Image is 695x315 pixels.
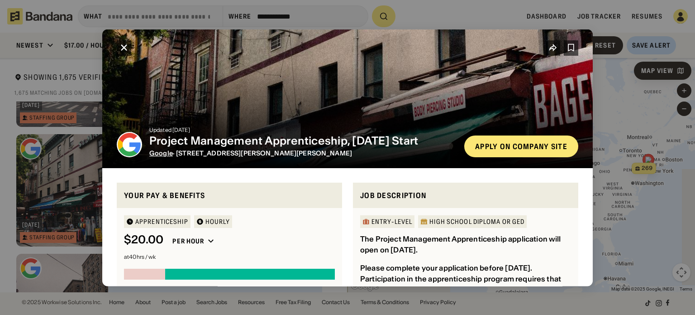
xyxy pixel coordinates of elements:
div: Your pay & benefits [124,189,335,201]
div: · [STREET_ADDRESS][PERSON_NAME][PERSON_NAME] [149,149,457,157]
div: Please complete your application before [DATE]. [360,263,533,272]
div: Entry-Level [371,218,412,225]
div: HOURLY [205,218,230,225]
div: High School Diploma or GED [429,218,524,225]
div: Apprenticeship [135,218,188,225]
div: Updated [DATE] [149,127,457,132]
div: Participation in the apprenticeship program requires that you are located in [GEOGRAPHIC_DATA] fo... [360,274,570,305]
div: Apply on company site [475,142,567,150]
img: Google logo [117,131,142,157]
div: Job Description [360,189,571,201]
div: $ 20.00 [124,233,163,247]
div: Project Management Apprenticeship, [DATE] Start [149,134,457,147]
span: Google [149,149,173,157]
div: Per hour [172,237,204,245]
div: at 40 hrs / wk [124,254,335,260]
div: The Project Management Apprenticeship application will open on [DATE]. [360,234,561,254]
